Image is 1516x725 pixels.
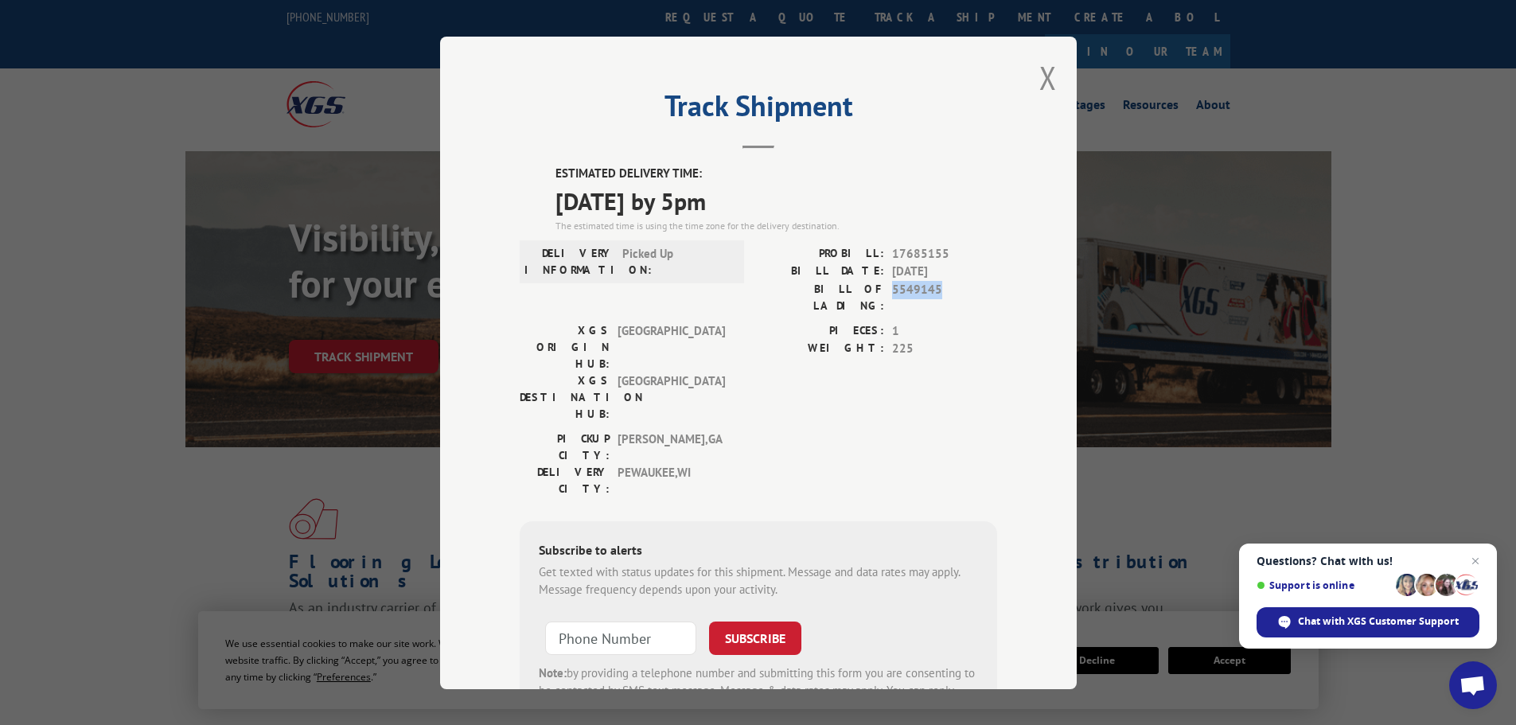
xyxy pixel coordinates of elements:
span: Questions? Chat with us! [1257,555,1479,567]
label: PICKUP CITY: [520,430,610,463]
span: 17685155 [892,244,997,263]
label: BILL OF LADING: [758,280,884,314]
button: SUBSCRIBE [709,621,801,654]
span: Support is online [1257,579,1390,591]
span: 225 [892,340,997,358]
label: XGS DESTINATION HUB: [520,372,610,422]
input: Phone Number [545,621,696,654]
div: Subscribe to alerts [539,540,978,563]
span: [DATE] by 5pm [555,182,997,218]
div: by providing a telephone number and submitting this form you are consenting to be contacted by SM... [539,664,978,718]
label: PROBILL: [758,244,884,263]
span: [DATE] [892,263,997,281]
span: [PERSON_NAME] , GA [618,430,725,463]
label: WEIGHT: [758,340,884,358]
label: DELIVERY CITY: [520,463,610,497]
span: [GEOGRAPHIC_DATA] [618,322,725,372]
div: Chat with XGS Customer Support [1257,607,1479,637]
span: [GEOGRAPHIC_DATA] [618,372,725,422]
label: PIECES: [758,322,884,340]
button: Close modal [1039,57,1057,99]
div: Open chat [1449,661,1497,709]
label: DELIVERY INFORMATION: [524,244,614,278]
span: Picked Up [622,244,730,278]
div: Get texted with status updates for this shipment. Message and data rates may apply. Message frequ... [539,563,978,598]
h2: Track Shipment [520,95,997,125]
div: The estimated time is using the time zone for the delivery destination. [555,218,997,232]
span: Close chat [1466,552,1485,571]
span: Chat with XGS Customer Support [1298,614,1459,629]
span: 1 [892,322,997,340]
span: PEWAUKEE , WI [618,463,725,497]
label: XGS ORIGIN HUB: [520,322,610,372]
label: ESTIMATED DELIVERY TIME: [555,165,997,183]
span: 5549145 [892,280,997,314]
label: BILL DATE: [758,263,884,281]
strong: Note: [539,665,567,680]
